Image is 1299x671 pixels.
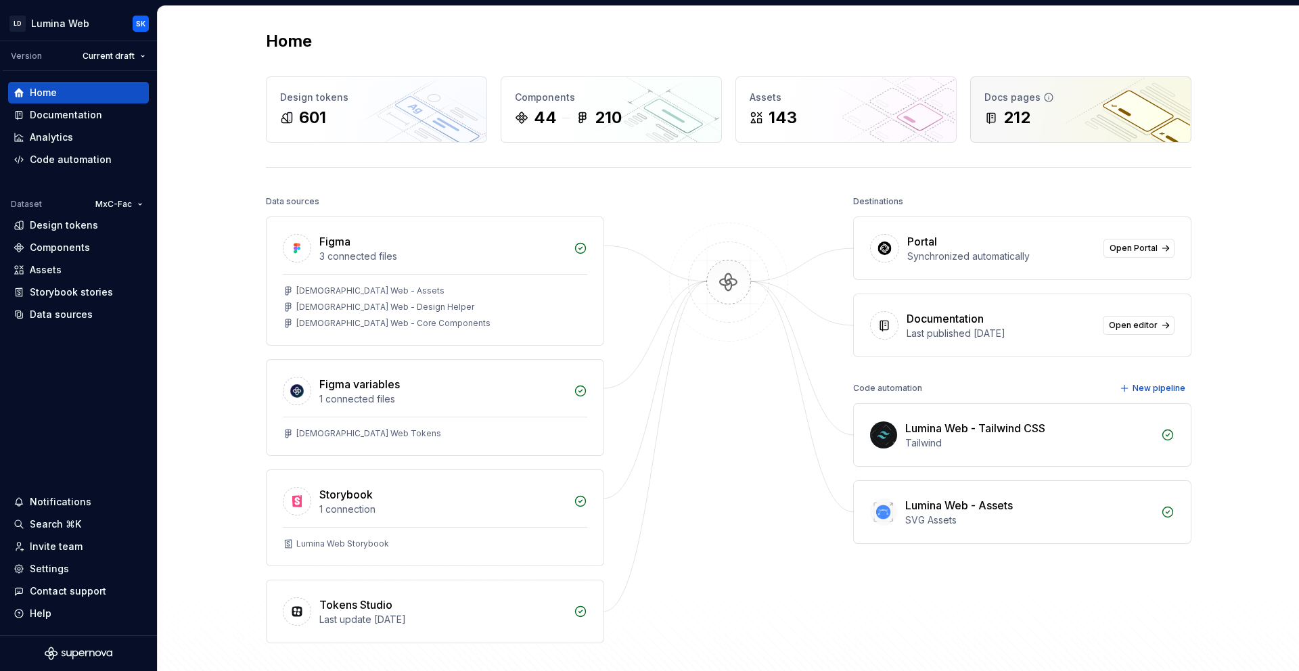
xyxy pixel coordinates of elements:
a: Data sources [8,304,149,325]
div: Storybook stories [30,285,113,299]
div: Code automation [30,153,112,166]
div: Dataset [11,199,42,210]
a: Docs pages212 [970,76,1191,143]
div: Lumina Web [31,17,89,30]
div: Lumina Web - Tailwind CSS [905,420,1045,436]
a: Invite team [8,536,149,557]
a: Documentation [8,104,149,126]
a: Settings [8,558,149,580]
h2: Home [266,30,312,52]
div: [DEMOGRAPHIC_DATA] Web - Design Helper [296,302,474,313]
div: 601 [299,107,326,129]
div: Last update [DATE] [319,613,566,626]
div: Design tokens [280,91,473,104]
a: Design tokens [8,214,149,236]
div: Analytics [30,131,73,144]
div: SVG Assets [905,513,1153,527]
a: Figma3 connected files[DEMOGRAPHIC_DATA] Web - Assets[DEMOGRAPHIC_DATA] Web - Design Helper[DEMOG... [266,216,604,346]
div: [DEMOGRAPHIC_DATA] Web - Assets [296,285,445,296]
div: 212 [1003,107,1030,129]
button: Notifications [8,491,149,513]
button: Search ⌘K [8,513,149,535]
div: Docs pages [984,91,1177,104]
a: Open Portal [1103,239,1175,258]
div: [DEMOGRAPHIC_DATA] Web Tokens [296,428,441,439]
a: Assets [8,259,149,281]
a: Tokens StudioLast update [DATE] [266,580,604,643]
div: Components [515,91,708,104]
div: SK [136,18,145,29]
a: Assets143 [735,76,957,143]
div: Documentation [907,310,984,327]
div: Design tokens [30,218,98,232]
div: Last published [DATE] [907,327,1095,340]
div: Lumina Web - Assets [905,497,1013,513]
a: Code automation [8,149,149,170]
a: Components44210 [501,76,722,143]
a: Home [8,82,149,103]
a: Analytics [8,126,149,148]
span: Open Portal [1110,243,1158,254]
div: 1 connection [319,503,566,516]
div: Settings [30,562,69,576]
span: New pipeline [1133,383,1185,394]
div: Version [11,51,42,62]
span: Open editor [1109,320,1158,331]
span: Current draft [83,51,135,62]
button: LDLumina WebSK [3,9,154,38]
div: Synchronized automatically [907,250,1095,263]
a: Components [8,237,149,258]
div: 1 connected files [319,392,566,406]
div: Portal [907,233,937,250]
button: Help [8,603,149,624]
button: New pipeline [1116,379,1191,398]
div: 3 connected files [319,250,566,263]
a: Figma variables1 connected files[DEMOGRAPHIC_DATA] Web Tokens [266,359,604,456]
div: LD [9,16,26,32]
a: Design tokens601 [266,76,487,143]
a: Open editor [1103,316,1175,335]
a: Storybook1 connectionLumina Web Storybook [266,469,604,566]
div: 210 [595,107,622,129]
div: Assets [750,91,942,104]
div: Tokens Studio [319,597,392,613]
div: Components [30,241,90,254]
div: Invite team [30,540,83,553]
div: Data sources [30,308,93,321]
button: MxC-Fac [89,195,149,214]
div: Lumina Web Storybook [296,538,389,549]
svg: Supernova Logo [45,647,112,660]
div: Storybook [319,486,373,503]
div: 44 [534,107,557,129]
div: [DEMOGRAPHIC_DATA] Web - Core Components [296,318,491,329]
div: Figma [319,233,350,250]
div: Data sources [266,192,319,211]
div: Code automation [853,379,922,398]
div: Figma variables [319,376,400,392]
div: Assets [30,263,62,277]
div: Help [30,607,51,620]
div: Search ⌘K [30,517,81,531]
button: Current draft [76,47,152,66]
a: Storybook stories [8,281,149,303]
span: MxC-Fac [95,199,132,210]
div: Tailwind [905,436,1153,450]
button: Contact support [8,580,149,602]
div: 143 [769,107,797,129]
div: Destinations [853,192,903,211]
div: Home [30,86,57,99]
div: Documentation [30,108,102,122]
div: Contact support [30,584,106,598]
div: Notifications [30,495,91,509]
